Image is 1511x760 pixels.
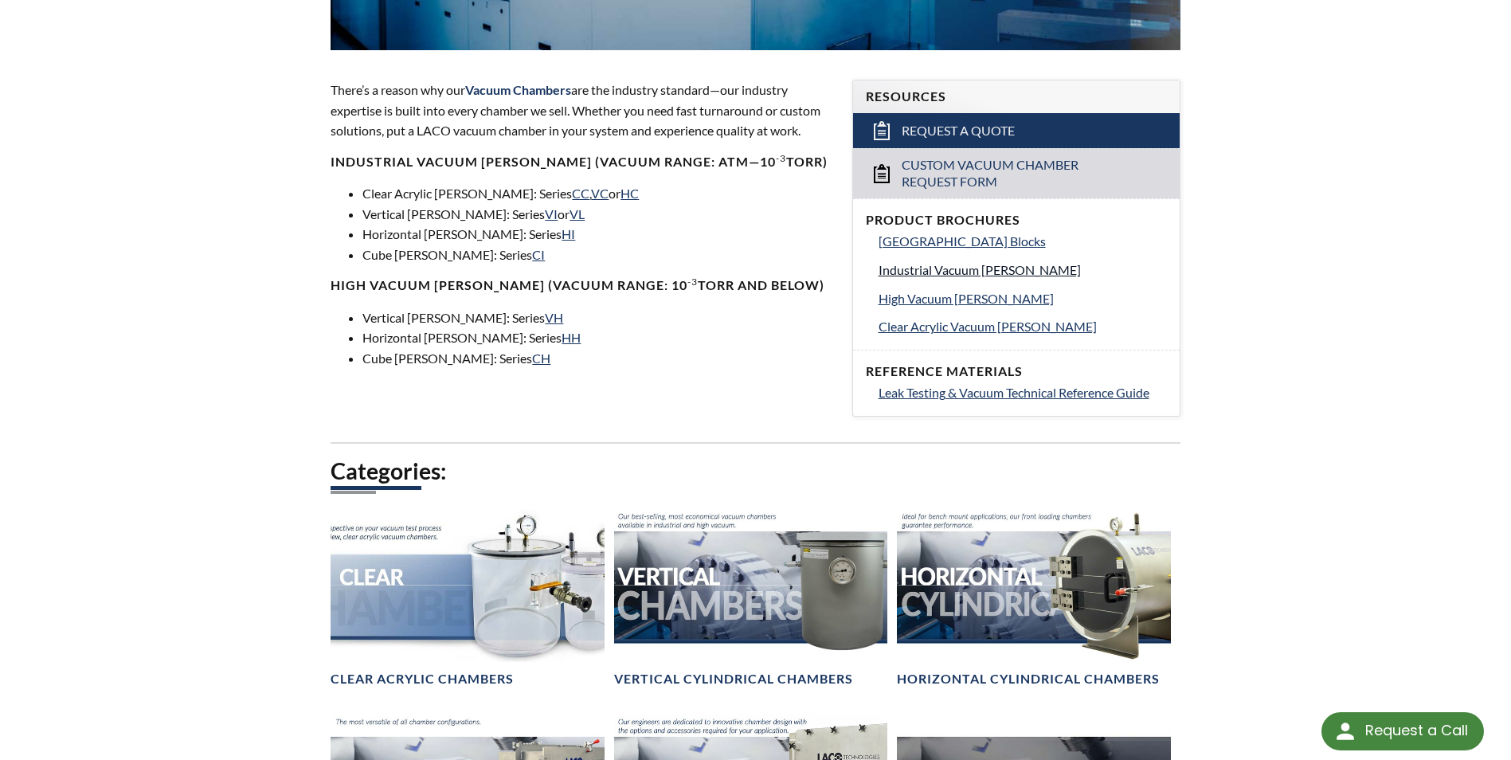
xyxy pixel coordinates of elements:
span: Vacuum Chambers [465,82,571,97]
h4: Product Brochures [866,212,1167,229]
li: Cube [PERSON_NAME]: Series [362,245,832,265]
img: round button [1333,719,1358,744]
span: Custom Vacuum Chamber Request Form [902,157,1133,190]
li: Cube [PERSON_NAME]: Series [362,348,832,369]
a: VC [591,186,609,201]
li: Horizontal [PERSON_NAME]: Series [362,224,832,245]
sup: -3 [687,276,698,288]
li: Horizontal [PERSON_NAME]: Series [362,327,832,348]
h4: Vertical Cylindrical Chambers [614,671,853,688]
h4: Reference Materials [866,363,1167,380]
a: VL [570,206,585,221]
a: HC [620,186,639,201]
a: CI [532,247,545,262]
a: [GEOGRAPHIC_DATA] Blocks [879,231,1167,252]
h2: Categories: [331,456,1180,486]
a: HI [562,226,575,241]
a: VH [545,310,563,325]
a: Custom Vacuum Chamber Request Form [853,148,1180,198]
a: High Vacuum [PERSON_NAME] [879,288,1167,309]
span: Leak Testing & Vacuum Technical Reference Guide [879,385,1149,400]
h4: Industrial Vacuum [PERSON_NAME] (vacuum range: atm—10 Torr) [331,154,832,170]
span: High Vacuum [PERSON_NAME] [879,291,1054,306]
sup: -3 [776,152,786,164]
span: Clear Acrylic Vacuum [PERSON_NAME] [879,319,1097,334]
li: Vertical [PERSON_NAME]: Series [362,308,832,328]
a: Horizontal Cylindrical headerHorizontal Cylindrical Chambers [897,508,1170,688]
div: Request a Call [1365,712,1468,749]
h4: Resources [866,88,1167,105]
a: Vertical Vacuum Chambers headerVertical Cylindrical Chambers [614,508,887,688]
a: HH [562,330,581,345]
a: Request a Quote [853,113,1180,148]
a: Leak Testing & Vacuum Technical Reference Guide [879,382,1167,403]
a: CC [572,186,589,201]
a: Industrial Vacuum [PERSON_NAME] [879,260,1167,280]
span: [GEOGRAPHIC_DATA] Blocks [879,233,1046,249]
h4: Horizontal Cylindrical Chambers [897,671,1160,688]
h4: High Vacuum [PERSON_NAME] (Vacuum range: 10 Torr and below) [331,277,832,294]
div: Request a Call [1321,712,1484,750]
span: Industrial Vacuum [PERSON_NAME] [879,262,1081,277]
a: Clear Chambers headerClear Acrylic Chambers [331,508,604,688]
li: Clear Acrylic [PERSON_NAME]: Series , or [362,183,832,204]
p: There’s a reason why our are the industry standard—our industry expertise is built into every cha... [331,80,832,141]
h4: Clear Acrylic Chambers [331,671,514,688]
a: CH [532,351,550,366]
li: Vertical [PERSON_NAME]: Series or [362,204,832,225]
span: Request a Quote [902,123,1015,139]
a: Clear Acrylic Vacuum [PERSON_NAME] [879,316,1167,337]
a: VI [545,206,558,221]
